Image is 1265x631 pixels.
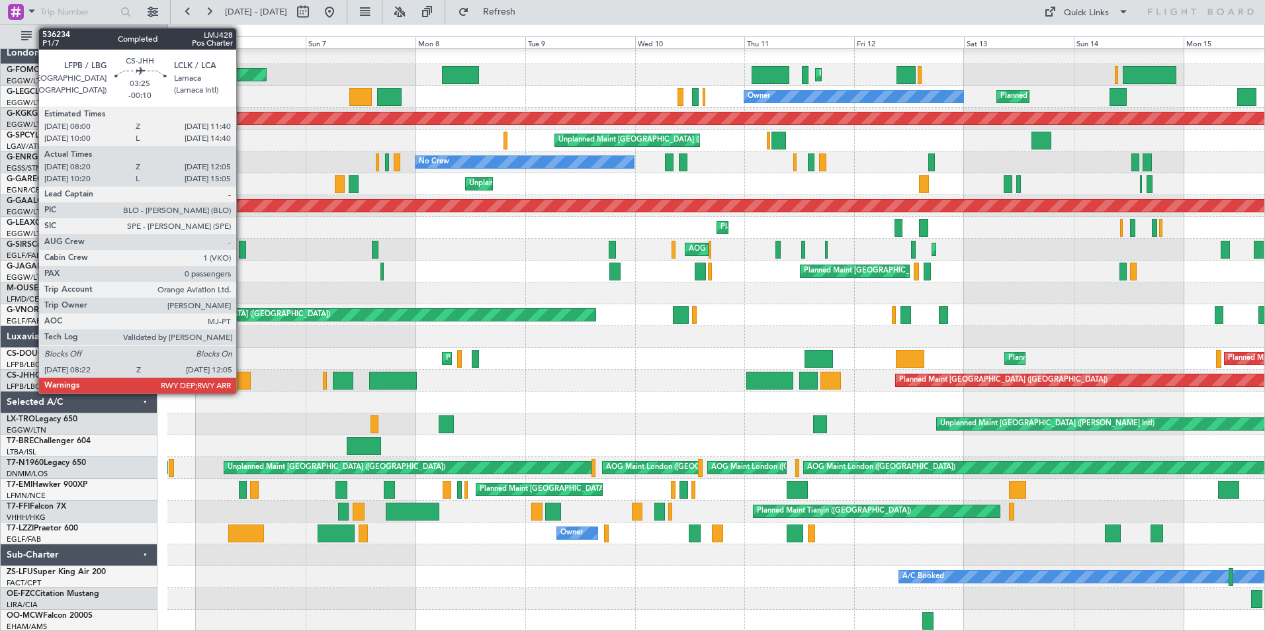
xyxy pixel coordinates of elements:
a: G-ENRGPraetor 600 [7,153,82,161]
a: EGGW/LTN [7,425,46,435]
div: Planned Maint [GEOGRAPHIC_DATA] ([GEOGRAPHIC_DATA]) [936,239,1144,259]
span: T7-BRE [7,437,34,445]
div: Planned Maint [GEOGRAPHIC_DATA] ([GEOGRAPHIC_DATA]) [1008,349,1217,368]
a: G-GAALCessna Citation XLS+ [7,197,116,205]
div: Planned Maint [GEOGRAPHIC_DATA] ([GEOGRAPHIC_DATA]) [122,305,330,325]
a: EGLF/FAB [7,316,41,326]
div: Sun 14 [1074,36,1184,48]
div: Unplanned Maint [GEOGRAPHIC_DATA] ([PERSON_NAME] Intl) [558,130,773,150]
span: G-LEGC [7,88,35,96]
a: LIRA/CIA [7,600,38,610]
a: VHHH/HKG [7,513,46,523]
div: AOG Maint London ([GEOGRAPHIC_DATA]) [606,458,754,478]
button: All Aircraft [15,26,144,47]
a: LFPB/LBG [7,382,41,392]
div: Thu 11 [744,36,854,48]
a: OE-FZCCitation Mustang [7,590,99,598]
div: Planned Maint Tianjin ([GEOGRAPHIC_DATA]) [757,501,911,521]
a: EGLF/FAB [7,534,41,544]
div: Planned Maint [GEOGRAPHIC_DATA] ([GEOGRAPHIC_DATA]) [899,370,1108,390]
span: M-OUSE [7,284,38,292]
span: [DATE] - [DATE] [225,6,287,18]
a: LGAV/ATH [7,142,42,151]
a: EGLF/FAB [7,251,41,261]
div: Planned Maint [GEOGRAPHIC_DATA] ([GEOGRAPHIC_DATA]) [446,349,654,368]
a: T7-EMIHawker 900XP [7,481,87,489]
a: T7-N1960Legacy 650 [7,459,86,467]
div: Owner [560,523,583,543]
a: G-SPCYLegacy 650 [7,132,77,140]
a: EGGW/LTN [7,120,46,130]
div: Planned Maint [GEOGRAPHIC_DATA] ([GEOGRAPHIC_DATA]) [819,65,1027,85]
div: Quick Links [1064,7,1109,20]
div: Owner [748,87,770,106]
a: G-KGKGLegacy 600 [7,110,80,118]
div: Tue 9 [525,36,635,48]
a: CS-JHHGlobal 6000 [7,372,80,380]
div: Unplanned Maint [GEOGRAPHIC_DATA] ([GEOGRAPHIC_DATA]) [228,458,445,478]
div: Sun 7 [306,36,415,48]
a: EGGW/LTN [7,98,46,108]
div: Fri 12 [854,36,964,48]
div: Wed 10 [635,36,745,48]
div: Unplanned Maint Chester [469,174,554,194]
span: T7-FFI [7,503,30,511]
div: Planned Maint [GEOGRAPHIC_DATA] ([GEOGRAPHIC_DATA]) [1000,87,1209,106]
a: EGSS/STN [7,163,42,173]
a: EGGW/LTN [7,273,46,282]
div: Planned Maint [GEOGRAPHIC_DATA] [480,480,606,499]
div: [DATE] [170,26,193,38]
span: All Aircraft [34,32,140,41]
span: G-JAGA [7,263,37,271]
div: Sat 6 [196,36,306,48]
a: EGGW/LTN [7,207,46,217]
a: G-JAGAPhenom 300 [7,263,83,271]
span: OE-FZC [7,590,35,598]
a: FACT/CPT [7,578,41,588]
a: T7-FFIFalcon 7X [7,503,66,511]
span: T7-N1960 [7,459,44,467]
span: G-ENRG [7,153,38,161]
a: LFMD/CEQ [7,294,45,304]
a: T7-LZZIPraetor 600 [7,525,78,532]
a: EGGW/LTN [7,229,46,239]
a: M-OUSECitation Mustang [7,284,103,292]
button: Refresh [452,1,531,22]
a: G-LEAXCessna Citation XLS [7,219,109,227]
div: A/C Booked [902,567,944,587]
div: No Crew [419,152,449,172]
a: LX-TROLegacy 650 [7,415,77,423]
span: G-GAAL [7,197,37,205]
span: T7-EMI [7,481,32,489]
span: CS-JHH [7,372,35,380]
span: OO-MCW [7,612,43,620]
span: G-VNOR [7,306,39,314]
span: LX-TRO [7,415,35,423]
div: AOG Maint London ([GEOGRAPHIC_DATA]) [807,458,955,478]
span: G-SIRS [7,241,32,249]
a: G-SIRSCitation Excel [7,241,83,249]
div: AOG Maint [PERSON_NAME] [689,239,789,259]
button: Quick Links [1037,1,1135,22]
span: G-GARE [7,175,37,183]
div: Sat 13 [964,36,1074,48]
a: EGGW/LTN [7,76,46,86]
a: DNMM/LOS [7,469,48,479]
a: LTBA/ISL [7,447,36,457]
a: LFMN/NCE [7,491,46,501]
span: G-SPCY [7,132,35,140]
a: G-GARECessna Citation XLS+ [7,175,116,183]
a: G-LEGCLegacy 600 [7,88,77,96]
a: T7-BREChallenger 604 [7,437,91,445]
span: G-FOMO [7,66,40,74]
input: Trip Number [40,2,116,22]
span: CS-DOU [7,350,38,358]
div: Planned Maint [GEOGRAPHIC_DATA] ([GEOGRAPHIC_DATA]) [804,261,1012,281]
a: LFPB/LBG [7,360,41,370]
div: Mon 8 [415,36,525,48]
div: Unplanned Maint [GEOGRAPHIC_DATA] ([PERSON_NAME] Intl) [940,414,1155,434]
div: AOG Maint London ([GEOGRAPHIC_DATA]) [711,458,859,478]
span: Refresh [472,7,527,17]
a: ZS-LFUSuper King Air 200 [7,568,106,576]
a: OO-MCWFalcon 2000S [7,612,93,620]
